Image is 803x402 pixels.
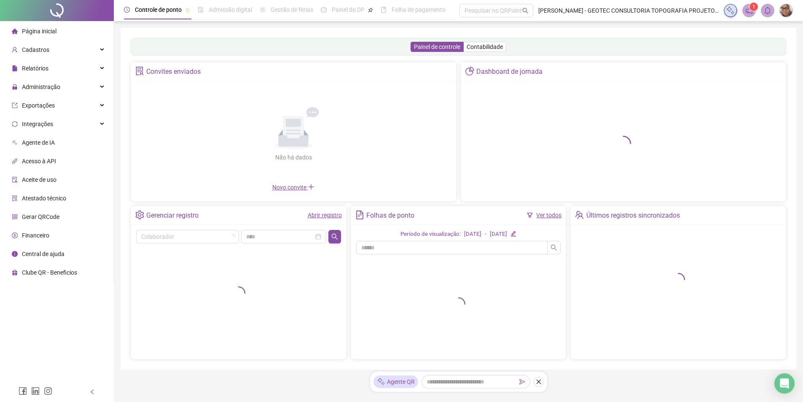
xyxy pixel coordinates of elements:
[726,6,735,15] img: sparkle-icon.fc2bf0ac1784a2077858766a79e2daf3.svg
[745,7,753,14] span: notification
[19,387,27,395] span: facebook
[198,7,204,13] span: file-done
[308,212,342,219] a: Abrir registro
[12,214,18,220] span: qrcode
[452,297,465,311] span: loading
[12,232,18,238] span: dollar
[332,6,365,13] span: Painel do DP
[774,373,795,394] div: Open Intercom Messenger
[22,46,49,53] span: Cadastros
[22,213,59,220] span: Gerar QRCode
[124,7,130,13] span: clock-circle
[321,7,327,13] span: dashboard
[464,230,481,239] div: [DATE]
[12,121,18,127] span: sync
[355,210,364,219] span: file-text
[381,7,387,13] span: book
[22,84,60,90] span: Administração
[538,6,719,15] span: [PERSON_NAME] - GEOTEC CONSULTORIA TOPOGRAFIA PROJETOS E
[551,244,557,251] span: search
[12,103,18,108] span: export
[616,136,631,151] span: loading
[260,7,266,13] span: sun
[366,208,414,223] div: Folhas de ponto
[185,8,190,13] span: pushpin
[490,230,507,239] div: [DATE]
[255,153,332,162] div: Não há dados
[373,375,418,388] div: Agente QR
[575,210,584,219] span: team
[476,65,542,79] div: Dashboard de jornada
[12,65,18,71] span: file
[229,234,234,239] span: loading
[519,379,525,385] span: send
[12,177,18,183] span: audit
[467,43,503,50] span: Contabilidade
[44,387,52,395] span: instagram
[22,102,55,109] span: Exportações
[536,212,561,219] a: Ver todos
[12,158,18,164] span: api
[22,176,56,183] span: Aceite de uso
[308,183,314,190] span: plus
[89,389,95,395] span: left
[510,231,516,236] span: edit
[22,139,55,146] span: Agente de IA
[12,47,18,53] span: user-add
[22,28,56,35] span: Página inicial
[232,286,245,300] span: loading
[764,7,771,14] span: bell
[485,230,486,239] div: -
[22,251,64,257] span: Central de ajuda
[22,121,53,127] span: Integrações
[135,67,144,76] span: solution
[146,208,199,223] div: Gerenciar registro
[536,379,542,385] span: close
[12,195,18,201] span: solution
[749,3,758,11] sup: 1
[146,65,201,79] div: Convites enviados
[22,65,48,72] span: Relatórios
[331,233,338,240] span: search
[135,210,144,219] span: setting
[12,84,18,90] span: lock
[400,230,461,239] div: Período de visualização:
[135,6,182,13] span: Controle de ponto
[527,212,533,218] span: filter
[414,43,460,50] span: Painel de controle
[465,67,474,76] span: pie-chart
[12,251,18,257] span: info-circle
[271,6,313,13] span: Gestão de férias
[377,378,385,386] img: sparkle-icon.fc2bf0ac1784a2077858766a79e2daf3.svg
[752,4,755,10] span: 1
[12,270,18,275] span: gift
[12,28,18,34] span: home
[780,4,792,17] img: 46447
[368,8,373,13] span: pushpin
[31,387,40,395] span: linkedin
[209,6,252,13] span: Admissão digital
[522,8,529,14] span: search
[272,184,314,191] span: Novo convite
[586,208,680,223] div: Últimos registros sincronizados
[671,273,685,286] span: loading
[22,195,66,202] span: Atestado técnico
[22,232,49,239] span: Financeiro
[392,6,446,13] span: Folha de pagamento
[22,269,77,276] span: Clube QR - Beneficios
[22,158,56,165] span: Acesso à API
